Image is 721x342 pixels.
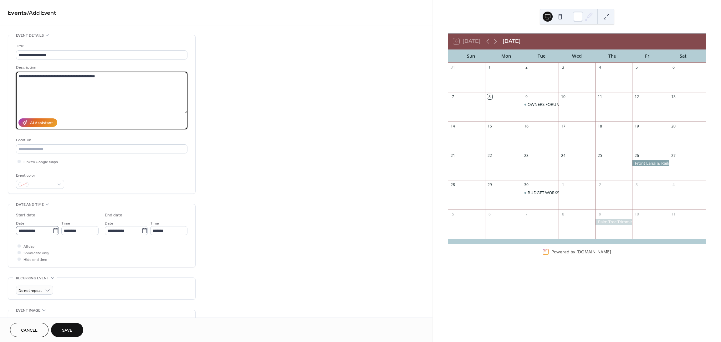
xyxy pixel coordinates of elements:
div: 7 [524,212,529,217]
div: 1 [487,65,493,70]
div: Title [16,43,186,49]
span: Date and time [16,201,44,208]
div: 8 [561,212,566,217]
span: Time [61,220,70,227]
div: 10 [634,212,640,217]
div: Thu [595,49,630,62]
div: BUDGET WORKSHOP #1 [528,190,574,195]
div: 5 [634,65,640,70]
button: Cancel [10,323,49,337]
div: Event color [16,172,63,179]
div: 4 [597,65,603,70]
div: 19 [634,123,640,129]
div: Powered by [551,249,611,255]
div: 7 [450,94,456,99]
div: Front Lanai & Railing Cleaning [632,160,669,166]
span: Event details [16,32,44,39]
div: 21 [450,153,456,158]
div: 25 [597,153,603,158]
span: / Add Event [27,7,56,19]
div: 30 [524,182,529,188]
div: 14 [450,123,456,129]
div: 4 [671,182,676,188]
div: BUDGET WORKSHOP #1 [522,190,559,195]
div: Start date [16,212,35,219]
span: Date [105,220,113,227]
div: Palm Tree Trimming [595,219,632,225]
div: 13 [671,94,676,99]
span: Cancel [21,327,38,334]
a: Events [8,7,27,19]
div: 18 [597,123,603,129]
div: 9 [597,212,603,217]
div: 5 [450,212,456,217]
span: Hide end time [23,256,47,263]
div: 10 [561,94,566,99]
div: 28 [450,182,456,188]
div: 3 [634,182,640,188]
div: 26 [634,153,640,158]
div: 31 [450,65,456,70]
div: 9 [524,94,529,99]
div: 12 [634,94,640,99]
div: 2 [597,182,603,188]
div: 16 [524,123,529,129]
div: 20 [671,123,676,129]
button: AI Assistant [18,118,57,127]
div: 15 [487,123,493,129]
div: Sun [453,49,488,62]
div: 24 [561,153,566,158]
span: Recurring event [16,275,49,282]
div: 3 [561,65,566,70]
span: Time [150,220,159,227]
div: 23 [524,153,529,158]
div: [DATE] [503,37,521,45]
div: 11 [597,94,603,99]
div: 1 [561,182,566,188]
div: 27 [671,153,676,158]
div: 8 [487,94,493,99]
div: 17 [561,123,566,129]
div: AI Assistant [30,120,53,127]
div: End date [105,212,122,219]
span: All day [23,243,34,250]
span: Date [16,220,24,227]
span: Link to Google Maps [23,159,58,165]
a: [DOMAIN_NAME] [576,249,611,255]
div: Tue [524,49,559,62]
span: Do not repeat [18,287,42,294]
div: OWNERS FORUM [522,101,559,107]
div: Location [16,137,186,143]
div: 2 [524,65,529,70]
button: Save [51,323,83,337]
div: 29 [487,182,493,188]
div: OWNERS FORUM [528,101,560,107]
div: 22 [487,153,493,158]
div: Mon [488,49,524,62]
div: Sat [665,49,701,62]
span: Event image [16,307,40,314]
div: Description [16,64,186,71]
div: Fri [630,49,665,62]
div: 6 [671,65,676,70]
span: Show date only [23,250,49,256]
span: Save [62,327,72,334]
div: 11 [671,212,676,217]
div: 6 [487,212,493,217]
div: Wed [559,49,595,62]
